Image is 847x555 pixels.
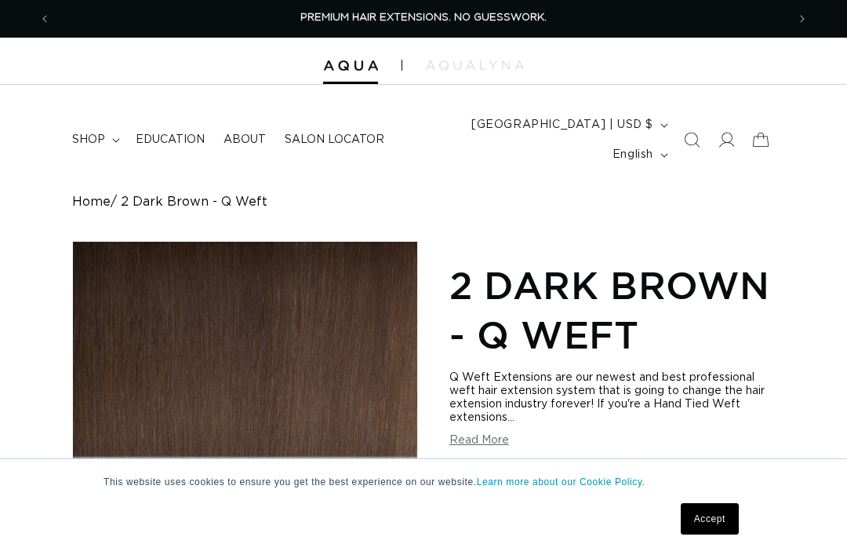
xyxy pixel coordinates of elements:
span: Education [136,133,205,147]
a: Home [72,195,111,210]
a: About [214,123,275,156]
h1: 2 Dark Brown - Q Weft [449,261,775,359]
button: Next announcement [785,4,820,34]
span: About [224,133,266,147]
button: Read More [449,434,509,447]
span: Salon Locator [285,133,384,147]
summary: Search [674,122,709,157]
span: PREMIUM HAIR EXTENSIONS. NO GUESSWORK. [300,13,547,23]
p: This website uses cookies to ensure you get the best experience on our website. [104,475,743,489]
a: Learn more about our Cookie Policy. [477,476,645,487]
a: Accept [681,503,739,535]
div: Q Weft Extensions are our newest and best professional weft hair extension system that is going t... [449,371,775,425]
nav: breadcrumbs [72,195,775,210]
a: Education [126,123,214,156]
span: 2 Dark Brown - Q Weft [121,195,267,210]
a: Salon Locator [275,123,394,156]
summary: shop [63,123,126,156]
button: Previous announcement [27,4,62,34]
button: English [603,140,674,170]
span: English [613,147,653,163]
img: aqualyna.com [426,60,524,70]
span: [GEOGRAPHIC_DATA] | USD $ [471,117,653,133]
img: Aqua Hair Extensions [323,60,378,71]
button: [GEOGRAPHIC_DATA] | USD $ [462,110,674,140]
span: shop [72,133,105,147]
